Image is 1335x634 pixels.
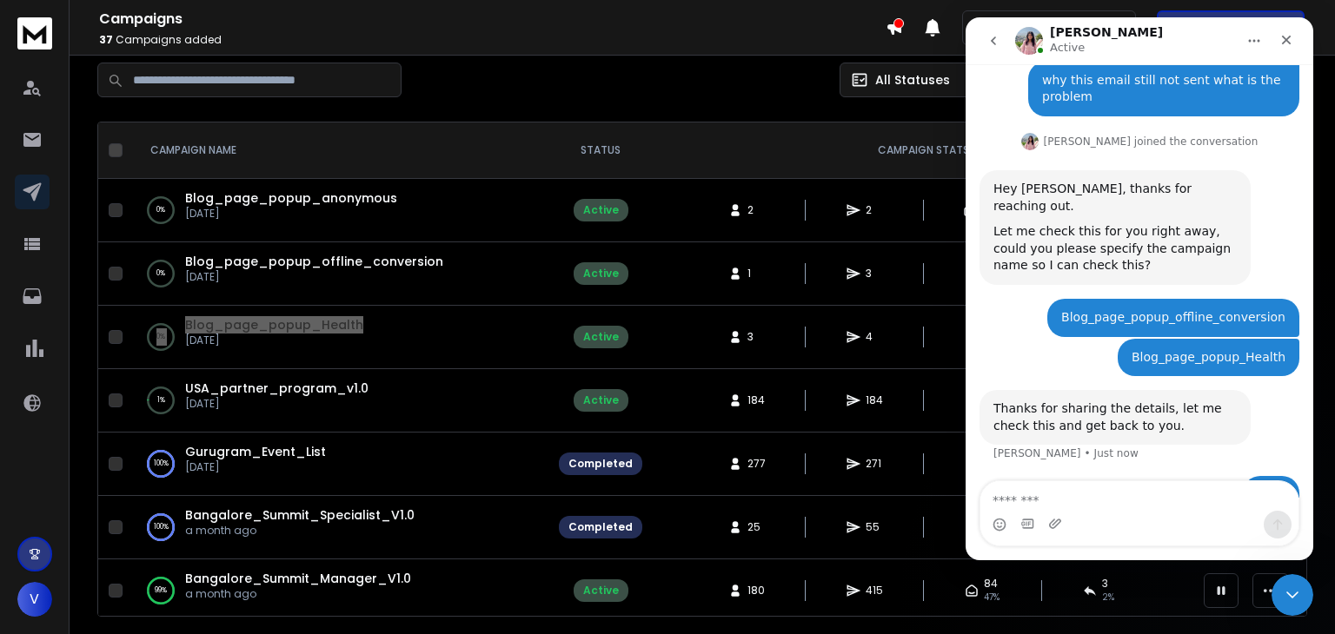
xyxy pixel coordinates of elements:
[548,122,653,179] th: STATUS
[185,443,326,460] a: Gurugram_Event_List
[583,393,619,407] div: Active
[185,524,415,538] p: a month ago
[568,520,633,534] div: Completed
[583,203,619,217] div: Active
[1272,574,1313,616] iframe: Intercom live chat
[185,334,363,347] p: [DATE]
[866,520,883,534] span: 55
[583,330,619,344] div: Active
[185,253,443,270] a: Blog_page_popup_offline_conversion
[185,189,397,207] a: Blog_page_popup_anonymous
[747,520,765,534] span: 25
[1102,577,1108,591] span: 3
[17,17,52,50] img: logo
[866,584,883,598] span: 415
[130,122,548,179] th: CAMPAIGN NAME
[130,179,548,242] td: 0%Blog_page_popup_anonymous[DATE]
[583,584,619,598] div: Active
[875,71,950,89] p: All Statuses
[185,397,369,411] p: [DATE]
[185,316,363,334] a: Blog_page_popup_Health
[966,17,1313,560] iframe: Intercom live chat
[866,330,883,344] span: 4
[866,393,883,407] span: 184
[130,559,548,623] td: 99%Bangalore_Summit_Manager_V1.0a month ago
[747,584,765,598] span: 180
[156,201,165,219] p: 0 %
[154,518,169,536] p: 100 %
[130,242,548,306] td: 0%Blog_page_popup_offline_conversion[DATE]
[747,457,766,471] span: 277
[568,457,633,471] div: Completed
[1102,591,1114,604] span: 2 %
[866,203,883,217] span: 2
[154,455,169,472] p: 100 %
[130,369,548,433] td: 1%USA_partner_program_v1.0[DATE]
[156,328,165,346] p: 0 %
[747,267,765,281] span: 1
[747,203,765,217] span: 2
[984,591,1000,604] span: 47 %
[185,570,411,587] a: Bangalore_Summit_Manager_V1.0
[747,330,765,344] span: 3
[185,587,411,601] p: a month ago
[155,582,167,599] p: 99 %
[130,496,548,559] td: 100%Bangalore_Summit_Specialist_V1.0a month ago
[157,392,165,409] p: 1 %
[17,582,52,617] button: V
[1157,10,1305,45] button: Get Free Credits
[156,265,165,282] p: 0 %
[866,267,883,281] span: 3
[185,460,326,474] p: [DATE]
[653,122,1193,179] th: CAMPAIGN STATS
[99,33,886,47] p: Campaigns added
[185,380,369,397] a: USA_partner_program_v1.0
[185,207,397,221] p: [DATE]
[583,267,619,281] div: Active
[747,393,765,407] span: 184
[866,457,883,471] span: 271
[99,9,886,30] h1: Campaigns
[185,506,415,524] a: Bangalore_Summit_Specialist_V1.0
